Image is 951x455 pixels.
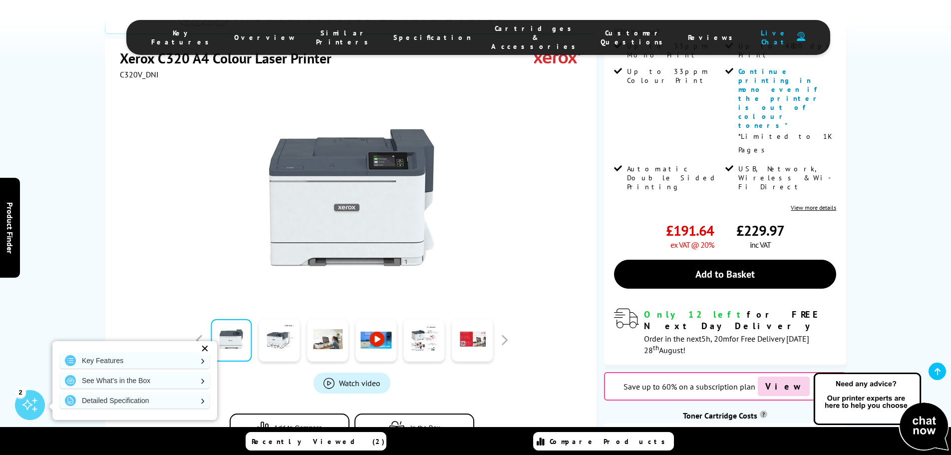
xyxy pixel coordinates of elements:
img: Xerox C320 [254,99,450,295]
a: Product_All_Videos [314,373,390,394]
span: Only 12 left [644,309,747,320]
span: Up to 33ppm Colour Print [627,67,723,85]
div: for FREE Next Day Delivery [644,309,836,332]
span: £191.64 [666,221,714,240]
span: Add to Compare [274,424,322,432]
span: £229.97 [736,221,784,240]
span: View [758,377,810,396]
a: Add to Basket [614,260,836,289]
p: *Limited to 1K Pages [738,130,834,157]
div: 2 [15,387,26,398]
span: Reviews [688,33,738,42]
button: In the Box [354,414,474,442]
span: In the Box [410,424,440,432]
div: ✕ [198,342,212,356]
button: Add to Compare [230,414,349,442]
span: 5h, 20m [701,334,729,344]
span: Automatic Double Sided Printing [627,164,723,191]
span: USB, Network, Wireless & Wi-Fi Direct [738,164,834,191]
span: C320V_DNI [120,69,159,79]
span: Specification [393,33,471,42]
img: Open Live Chat window [811,371,951,453]
span: Watch video [339,378,380,388]
a: Compare Products [533,432,674,451]
span: inc VAT [750,240,771,250]
sup: th [653,343,659,352]
a: Detailed Specification [60,393,210,409]
span: Continue printing in mono even if the printer is out of colour toners* [738,67,822,130]
span: Cartridges & Accessories [491,24,581,51]
span: Live Chat [758,28,792,46]
span: Recently Viewed (2) [252,437,385,446]
span: Overview [234,33,296,42]
a: Key Features [60,353,210,369]
a: View more details [791,204,836,211]
img: user-headset-duotone.svg [797,32,805,41]
span: Compare Products [550,437,670,446]
span: Customer Questions [601,28,668,46]
span: Key Features [151,28,214,46]
span: Similar Printers [316,28,373,46]
div: Toner Cartridge Costs [604,411,846,421]
span: ex VAT @ 20% [670,240,714,250]
div: modal_delivery [614,309,836,355]
span: Order in the next for Free Delivery [DATE] 28 August! [644,334,809,355]
a: See What's in the Box [60,373,210,389]
span: Save up to 60% on a subscription plan [624,382,755,392]
sup: Cost per page [760,411,767,418]
span: Product Finder [5,202,15,253]
a: Recently Viewed (2) [246,432,386,451]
